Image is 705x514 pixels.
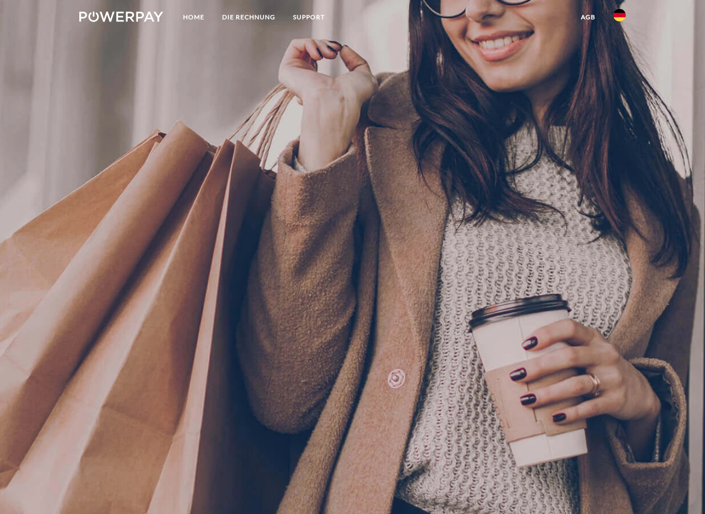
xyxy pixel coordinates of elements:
[613,9,626,21] img: de
[572,8,604,27] a: agb
[79,11,163,22] img: logo-powerpay-white.svg
[174,8,213,27] a: Home
[284,8,334,27] a: SUPPORT
[663,472,697,506] iframe: Bouton de lancement de la fenêtre de messagerie
[213,8,284,27] a: DIE RECHNUNG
